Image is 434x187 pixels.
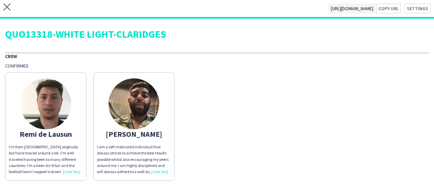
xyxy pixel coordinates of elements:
img: thumb-62a9004dbb143.jpg [108,78,159,129]
button: Copy url [376,3,401,14]
div: I’m from [GEOGRAPHIC_DATA] originally but have moved around a bit. I’m well traveled having been ... [9,144,83,175]
div: [PERSON_NAME] [97,131,171,137]
div: Crew [5,53,429,59]
div: Confirmed [5,63,429,69]
div: QUO13318-WHITE LIGHT-CLARIDGES [5,29,429,39]
div: I am a self-motivated individual that always strives to achieve the best results possible whilst ... [97,144,171,175]
span: [URL][DOMAIN_NAME] [328,3,376,14]
button: Settings [405,3,431,14]
img: thumb-6305e81ab0f21.jpg [20,78,71,129]
div: Remi de Lausun [9,131,83,137]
